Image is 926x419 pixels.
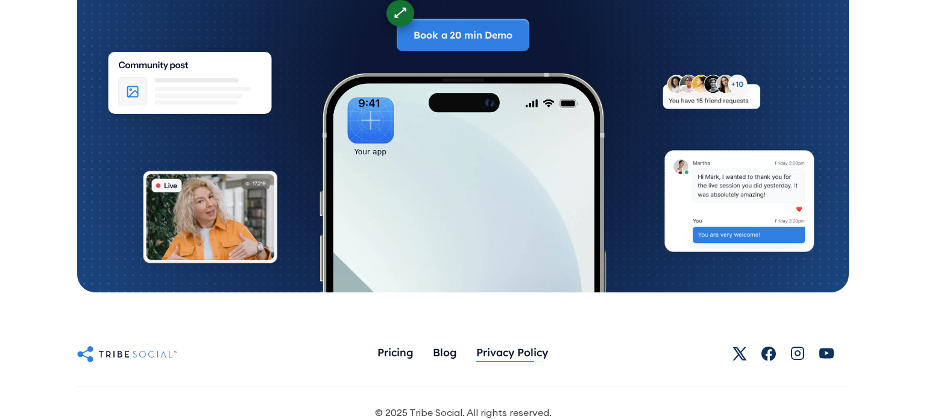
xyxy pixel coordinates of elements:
[390,3,411,24] div: ⟷
[131,162,289,277] img: An illustration of Live video
[375,406,552,419] div: © 2025 Tribe Social. All rights reserved.
[77,344,194,364] a: Untitled UI logotext
[77,344,177,364] img: Untitled UI logotext
[467,341,558,367] a: Privacy Policy
[397,19,529,51] a: Book a 20 min Demo
[377,345,414,359] div: Pricing
[652,142,826,267] img: An illustration of chat
[423,341,467,367] a: Blog
[368,341,423,367] a: Pricing
[93,41,288,133] img: An illustration of Community Feed
[433,345,457,359] div: Blog
[476,345,548,359] div: Privacy Policy
[651,66,772,124] img: An illustration of New friends requests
